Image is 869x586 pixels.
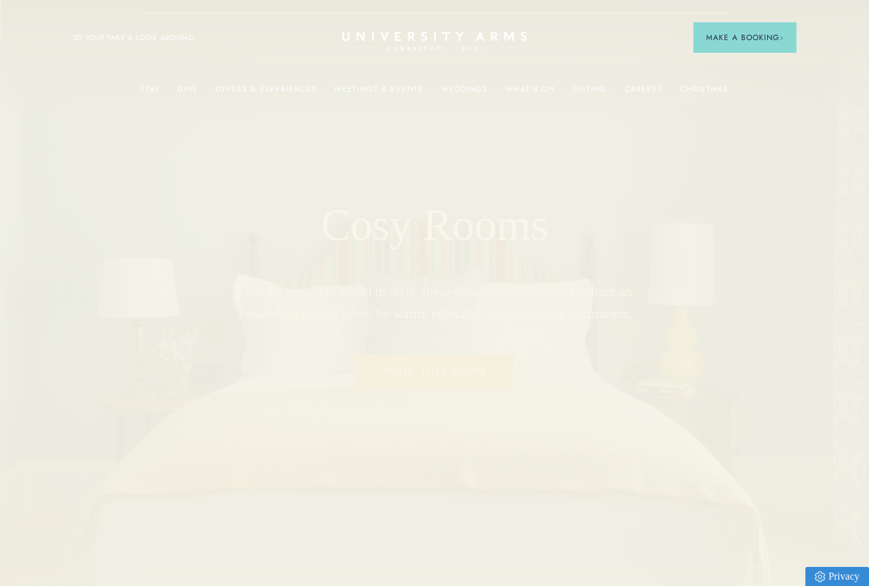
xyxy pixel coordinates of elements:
[506,85,555,101] a: What's On
[779,36,784,40] img: Arrow icon
[218,199,652,252] h1: Cosy Rooms
[815,571,825,582] img: Privacy
[680,85,728,101] a: Christmas
[693,22,796,53] button: Make a BookingArrow icon
[335,85,423,101] a: Meetings & Events
[218,281,652,325] p: Cosy by name but grand in style, these double-bedded rooms feature an Edwardian design offset by ...
[177,85,198,101] a: Dine
[441,85,488,101] a: Weddings
[216,85,317,101] a: Offers & Experiences
[573,85,607,101] a: Gifting
[625,85,663,101] a: Careers
[356,354,513,387] a: Book This Room
[805,567,869,586] a: Privacy
[140,85,160,101] a: Stay
[342,32,527,52] a: Home
[73,32,194,44] a: 3D TOUR:TAKE A LOOK AROUND
[706,32,784,43] span: Make a Booking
